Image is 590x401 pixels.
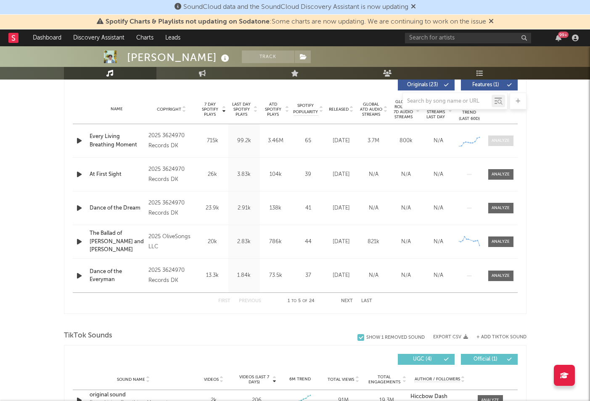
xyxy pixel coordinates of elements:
span: Features ( 1 ) [466,82,505,88]
a: Hiccbow Dash [410,394,469,400]
div: 2025 3624970 Records DK [148,198,194,218]
a: Discovery Assistant [67,29,130,46]
span: Author / Followers [415,377,460,382]
button: Originals(23) [398,80,455,90]
div: 99.2k [230,137,258,145]
div: [PERSON_NAME] [127,50,231,64]
span: Videos [204,377,219,382]
div: 13.3k [199,271,226,280]
div: 821k [360,238,388,246]
a: Dashboard [27,29,67,46]
div: N/A [392,238,420,246]
div: 2025 3624970 Records DK [148,131,194,151]
button: Previous [239,299,261,303]
div: 3.7M [360,137,388,145]
div: 44 [294,238,323,246]
div: 99 + [558,32,569,38]
span: Videos (last 7 days) [237,374,271,385]
div: [DATE] [327,137,355,145]
span: Total Engagements [367,374,401,385]
input: Search by song name or URL [403,98,492,105]
a: original sound [90,391,177,399]
div: N/A [360,170,388,179]
span: Total Views [328,377,354,382]
div: 2.83k [230,238,258,246]
div: N/A [392,170,420,179]
div: 65 [294,137,323,145]
span: Dismiss [489,19,494,25]
button: Last [361,299,372,303]
a: Dance of the Everyman [90,268,145,284]
div: N/A [424,137,452,145]
div: 1.84k [230,271,258,280]
div: [DATE] [327,170,355,179]
button: Features(1) [461,80,518,90]
span: of [302,299,307,303]
span: Originals ( 23 ) [403,82,442,88]
button: + Add TikTok Sound [476,335,527,340]
div: [DATE] [327,238,355,246]
button: 99+ [556,35,561,41]
div: 2025 3624970 Records DK [148,266,194,286]
div: N/A [424,271,452,280]
div: 3.83k [230,170,258,179]
span: : Some charts are now updating. We are continuing to work on the issue [106,19,486,25]
div: Global Streaming Trend (Last 60D) [457,97,482,122]
input: Search for artists [405,33,531,43]
a: The Ballad of [PERSON_NAME] and [PERSON_NAME] [90,229,145,254]
div: 786k [262,238,289,246]
button: UGC(4) [398,354,455,365]
button: Official(1) [461,354,518,365]
span: SoundCloud data and the SoundCloud Discovery Assistant is now updating [183,4,408,11]
div: 39 [294,170,323,179]
span: Spotify Charts & Playlists not updating on Sodatone [106,19,270,25]
div: 2025 OliveSongs LLC [148,232,194,252]
div: 6M Trend [280,376,320,382]
div: 37 [294,271,323,280]
div: 1 5 24 [278,296,324,306]
button: First [218,299,230,303]
div: 26k [199,170,226,179]
div: N/A [424,238,452,246]
div: 23.9k [199,204,226,212]
div: 2025 3624970 Records DK [148,165,194,185]
div: 138k [262,204,289,212]
span: Official ( 1 ) [466,357,505,362]
span: Dismiss [411,4,416,11]
div: N/A [424,204,452,212]
div: Show 1 Removed Sound [366,335,425,340]
div: N/A [360,204,388,212]
span: UGC ( 4 ) [403,357,442,362]
button: Export CSV [433,335,468,340]
div: 2.91k [230,204,258,212]
button: Track [242,50,294,63]
div: 3.46M [262,137,289,145]
span: TikTok Sounds [64,331,112,341]
button: + Add TikTok Sound [468,335,527,340]
div: N/A [360,271,388,280]
div: N/A [392,271,420,280]
strong: Hiccbow Dash [410,394,447,399]
div: 41 [294,204,323,212]
a: At First Sight [90,170,145,179]
button: Next [341,299,353,303]
a: Charts [130,29,159,46]
div: 715k [199,137,226,145]
div: N/A [424,170,452,179]
span: to [291,299,296,303]
div: [DATE] [327,204,355,212]
div: 104k [262,170,289,179]
div: [DATE] [327,271,355,280]
div: N/A [392,204,420,212]
a: Dance of the Dream [90,204,145,212]
div: 800k [392,137,420,145]
div: 73.5k [262,271,289,280]
a: Leads [159,29,186,46]
a: Every Living Breathing Moment [90,133,145,149]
